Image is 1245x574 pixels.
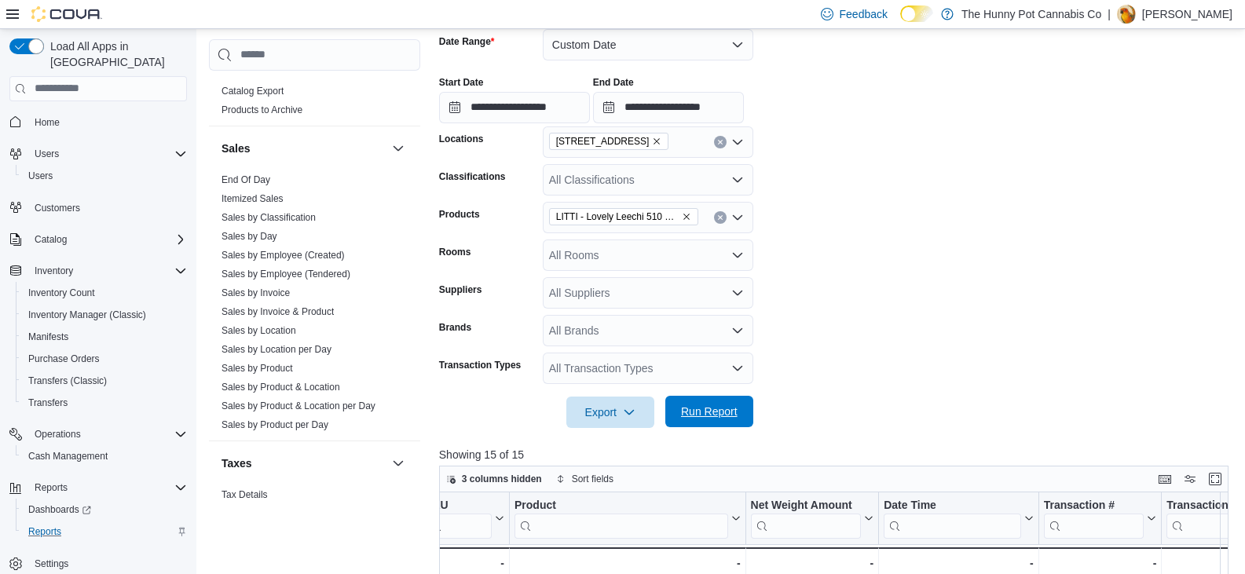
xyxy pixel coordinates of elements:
[222,400,375,411] a: Sales by Product & Location per Day
[222,269,350,280] a: Sales by Employee (Tendered)
[222,382,340,393] a: Sales by Product & Location
[1142,5,1232,24] p: [PERSON_NAME]
[28,230,187,249] span: Catalog
[35,148,59,160] span: Users
[22,393,187,412] span: Transfers
[550,470,620,488] button: Sort fields
[425,498,492,513] div: SKU
[222,141,386,156] button: Sales
[576,397,645,428] span: Export
[439,321,471,334] label: Brands
[439,133,484,145] label: Locations
[222,344,331,355] a: Sales by Location per Day
[1043,498,1156,538] button: Transaction #
[1155,470,1174,488] button: Keyboard shortcuts
[884,498,1033,538] button: Date Time
[750,554,873,572] div: -
[549,208,698,225] span: LITTI - Lovely Leechi 510 Cartridge - 1g
[22,166,59,185] a: Users
[28,425,187,444] span: Operations
[222,104,302,116] span: Products to Archive
[556,133,650,149] span: [STREET_ADDRESS]
[884,498,1020,513] div: Date Time
[16,326,193,348] button: Manifests
[28,170,53,182] span: Users
[543,29,753,60] button: Custom Date
[961,5,1101,24] p: The Hunny Pot Cannabis Co
[22,349,187,368] span: Purchase Orders
[22,447,187,466] span: Cash Management
[731,174,744,186] button: Open list of options
[714,136,727,148] button: Clear input
[3,423,193,445] button: Operations
[440,470,548,488] button: 3 columns hidden
[714,211,727,224] button: Clear input
[222,455,252,471] h3: Taxes
[16,499,193,521] a: Dashboards
[22,283,101,302] a: Inventory Count
[28,478,74,497] button: Reports
[222,192,284,205] span: Itemized Sales
[439,92,590,123] input: Press the down key to open a popover containing a calendar.
[28,425,87,444] button: Operations
[28,554,75,573] a: Settings
[439,283,482,296] label: Suppliers
[22,522,187,541] span: Reports
[22,327,187,346] span: Manifests
[222,419,328,431] span: Sales by Product per Day
[731,211,744,224] button: Open list of options
[22,283,187,302] span: Inventory Count
[222,141,251,156] h3: Sales
[750,498,873,538] button: Net Weight Amount
[35,202,80,214] span: Customers
[222,231,277,242] a: Sales by Day
[731,324,744,337] button: Open list of options
[209,485,420,529] div: Taxes
[35,265,73,277] span: Inventory
[731,249,744,261] button: Open list of options
[514,498,728,513] div: Product
[462,473,542,485] span: 3 columns hidden
[3,196,193,219] button: Customers
[900,5,933,22] input: Dark Mode
[222,325,296,336] a: Sales by Location
[514,498,741,538] button: Product
[884,554,1033,572] div: -
[35,558,68,570] span: Settings
[222,489,268,500] a: Tax Details
[222,306,334,317] a: Sales by Invoice & Product
[16,165,193,187] button: Users
[389,139,408,158] button: Sales
[222,212,316,223] a: Sales by Classification
[222,488,268,501] span: Tax Details
[222,86,284,97] a: Catalog Export
[682,212,691,221] button: Remove LITTI - Lovely Leechi 510 Cartridge - 1g from selection in this group
[750,498,861,513] div: Net Weight Amount
[439,35,495,48] label: Date Range
[209,82,420,126] div: Products
[22,500,97,519] a: Dashboards
[28,450,108,462] span: Cash Management
[28,353,100,365] span: Purchase Orders
[222,104,302,115] a: Products to Archive
[31,6,102,22] img: Cova
[222,400,375,412] span: Sales by Product & Location per Day
[222,305,334,318] span: Sales by Invoice & Product
[16,348,193,370] button: Purchase Orders
[28,199,86,218] a: Customers
[222,324,296,337] span: Sales by Location
[222,193,284,204] a: Itemized Sales
[28,397,68,409] span: Transfers
[35,233,67,246] span: Catalog
[222,250,345,261] a: Sales by Employee (Created)
[28,144,65,163] button: Users
[222,287,290,299] span: Sales by Invoice
[22,522,68,541] a: Reports
[28,331,68,343] span: Manifests
[3,229,193,250] button: Catalog
[222,174,270,186] span: End Of Day
[222,230,277,243] span: Sales by Day
[22,349,106,368] a: Purchase Orders
[28,261,187,280] span: Inventory
[439,170,506,183] label: Classifications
